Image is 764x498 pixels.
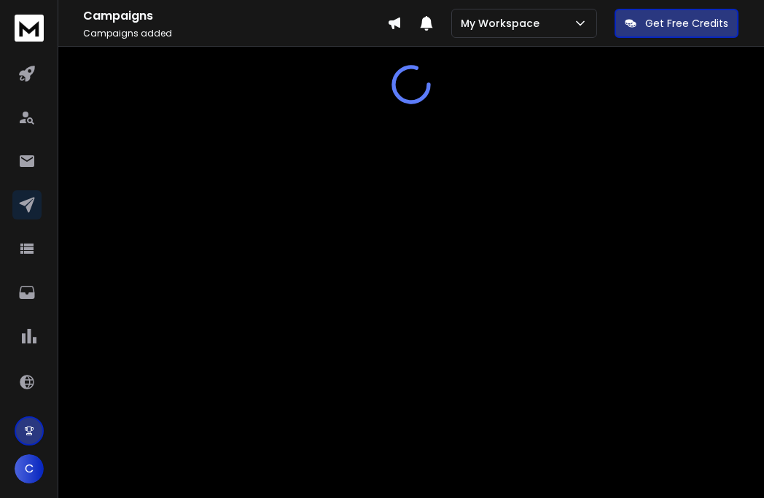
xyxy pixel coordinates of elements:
[15,454,44,483] button: C
[83,7,387,25] h1: Campaigns
[645,16,728,31] p: Get Free Credits
[15,15,44,42] img: logo
[461,16,545,31] p: My Workspace
[83,28,387,39] p: Campaigns added
[615,9,738,38] button: Get Free Credits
